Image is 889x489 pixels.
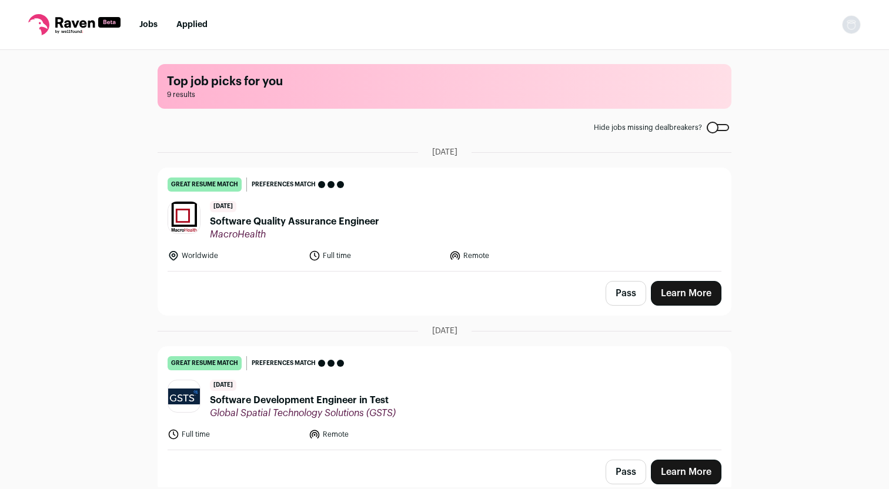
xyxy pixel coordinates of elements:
[651,281,721,306] a: Learn More
[252,179,316,190] span: Preferences match
[168,388,200,404] img: 0a22ad062a4543bf36760c7d1827206b7cd30d39ba7cb7cbe426e0642065db3d.jpg
[651,460,721,484] a: Learn More
[210,393,396,407] span: Software Development Engineer in Test
[168,250,302,262] li: Worldwide
[139,21,158,29] a: Jobs
[252,357,316,369] span: Preferences match
[210,407,396,419] span: Global Spatial Technology Solutions (GSTS)
[210,215,379,229] span: Software Quality Assurance Engineer
[432,146,457,158] span: [DATE]
[842,15,861,34] img: nopic.png
[842,15,861,34] button: Open dropdown
[309,250,443,262] li: Full time
[449,250,583,262] li: Remote
[210,380,236,391] span: [DATE]
[167,90,722,99] span: 9 results
[210,229,379,240] span: MacroHealth
[167,73,722,90] h1: Top job picks for you
[158,347,731,450] a: great resume match Preferences match [DATE] Software Development Engineer in Test Global Spatial ...
[168,177,242,192] div: great resume match
[594,123,702,132] span: Hide jobs missing dealbreakers?
[158,168,731,271] a: great resume match Preferences match [DATE] Software Quality Assurance Engineer MacroHealth World...
[176,21,208,29] a: Applied
[210,201,236,212] span: [DATE]
[432,325,457,337] span: [DATE]
[606,281,646,306] button: Pass
[168,356,242,370] div: great resume match
[309,428,443,440] li: Remote
[606,460,646,484] button: Pass
[168,428,302,440] li: Full time
[168,202,200,233] img: 86f25f5609a9bbeb83d9690ff2e1bbd24a1a88d5a6555da572bf067b10f21622.jpg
